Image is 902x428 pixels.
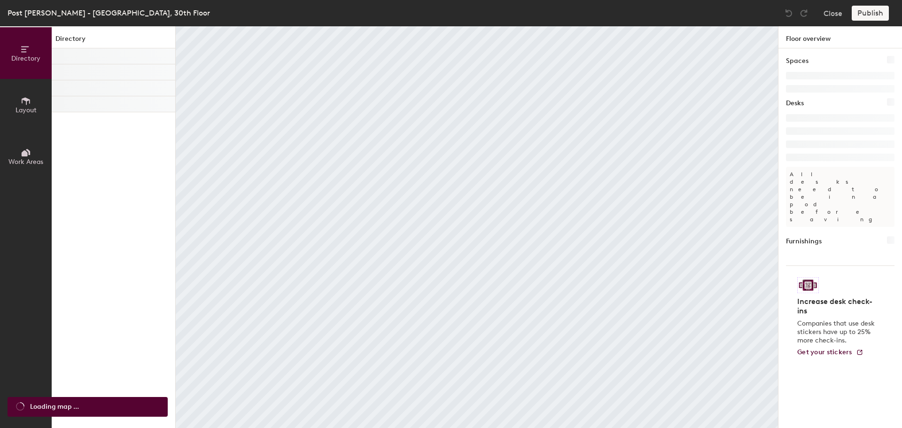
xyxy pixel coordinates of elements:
div: Post [PERSON_NAME] - [GEOGRAPHIC_DATA], 30th Floor [8,7,210,19]
h1: Floor overview [778,26,902,48]
p: Companies that use desk stickers have up to 25% more check-ins. [797,319,878,345]
span: Directory [11,54,40,62]
span: Work Areas [8,158,43,166]
img: Undo [784,8,793,18]
span: Layout [16,106,37,114]
h4: Increase desk check-ins [797,297,878,316]
p: All desks need to be in a pod before saving [786,167,894,227]
a: Get your stickers [797,349,863,357]
h1: Furnishings [786,236,822,247]
span: Loading map ... [30,402,79,412]
img: Redo [799,8,809,18]
img: Sticker logo [797,277,819,293]
h1: Spaces [786,56,809,66]
canvas: Map [176,26,778,428]
h1: Directory [52,34,175,48]
span: Get your stickers [797,348,852,356]
button: Close [824,6,842,21]
h1: Desks [786,98,804,109]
